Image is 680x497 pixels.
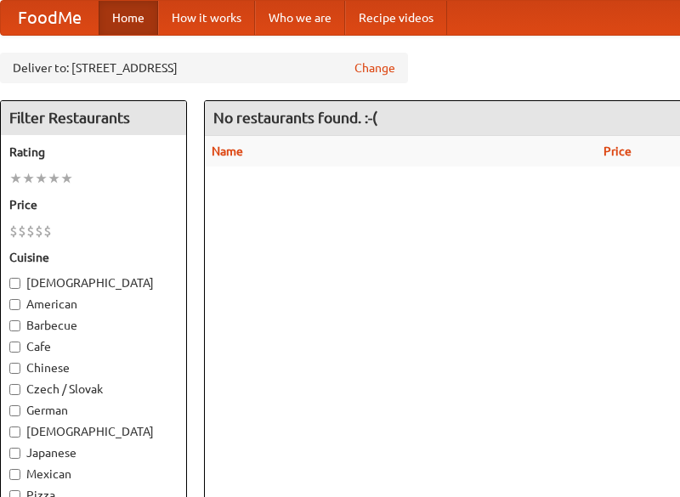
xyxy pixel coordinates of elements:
input: Barbecue [9,320,20,331]
input: Cafe [9,342,20,353]
label: American [9,296,178,313]
h5: Cuisine [9,249,178,266]
a: FoodMe [1,1,99,35]
input: American [9,299,20,310]
label: Cafe [9,338,178,355]
a: Price [603,144,632,158]
label: Barbecue [9,317,178,334]
a: Name [212,144,243,158]
h5: Price [9,196,178,213]
a: How it works [158,1,255,35]
li: ★ [60,169,73,188]
label: Czech / Slovak [9,381,178,398]
label: [DEMOGRAPHIC_DATA] [9,274,178,291]
label: German [9,402,178,419]
a: Change [354,59,395,76]
a: Who we are [255,1,345,35]
input: [DEMOGRAPHIC_DATA] [9,426,20,438]
a: Recipe videos [345,1,447,35]
li: ★ [9,169,22,188]
li: ★ [22,169,35,188]
h5: Rating [9,144,178,161]
h4: Filter Restaurants [1,101,186,135]
li: $ [18,222,26,240]
label: Chinese [9,359,178,376]
input: Chinese [9,363,20,374]
label: [DEMOGRAPHIC_DATA] [9,423,178,440]
input: Japanese [9,448,20,459]
input: German [9,405,20,416]
li: $ [35,222,43,240]
li: $ [26,222,35,240]
a: Home [99,1,158,35]
li: $ [9,222,18,240]
input: [DEMOGRAPHIC_DATA] [9,278,20,289]
input: Mexican [9,469,20,480]
label: Mexican [9,466,178,483]
input: Czech / Slovak [9,384,20,395]
ng-pluralize: No restaurants found. :-( [213,110,377,126]
li: ★ [35,169,48,188]
li: ★ [48,169,60,188]
li: $ [43,222,52,240]
label: Japanese [9,444,178,461]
